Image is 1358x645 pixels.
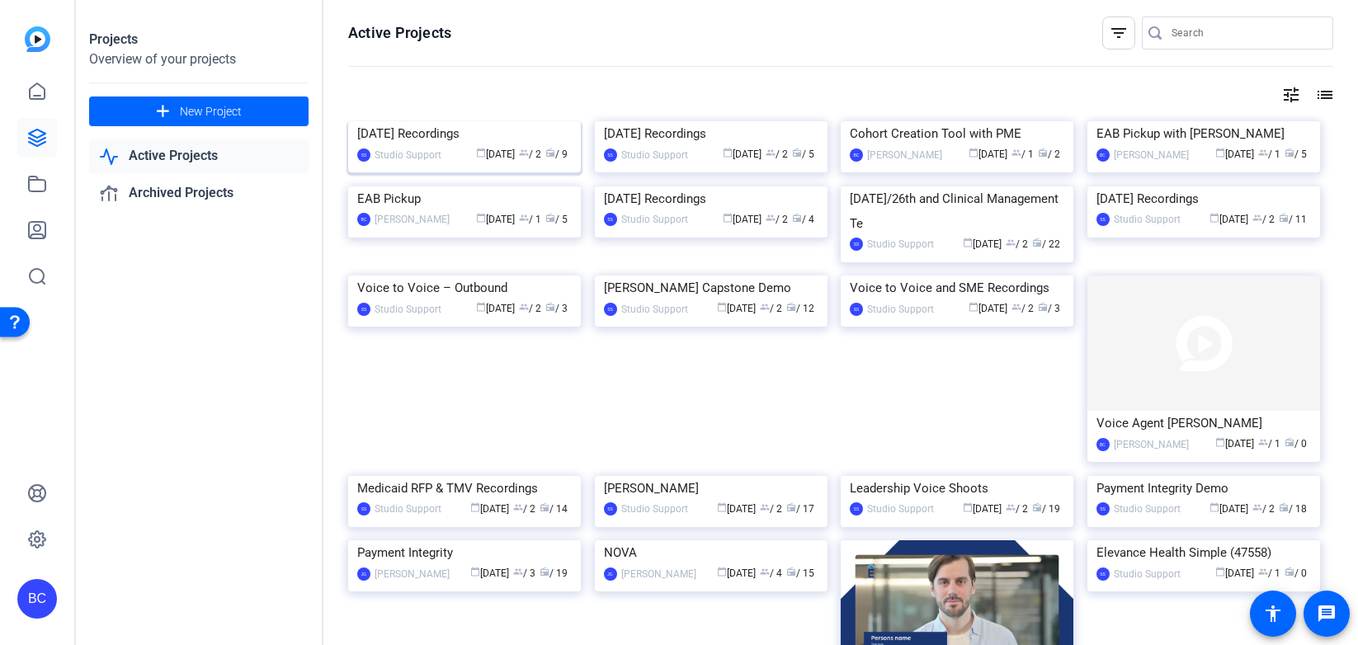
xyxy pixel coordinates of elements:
[723,148,733,158] span: calendar_today
[1285,148,1307,160] span: / 5
[375,501,441,517] div: Studio Support
[867,147,942,163] div: [PERSON_NAME]
[766,214,788,225] span: / 2
[1096,213,1110,226] div: SS
[17,579,57,619] div: BC
[519,148,529,158] span: group
[1252,503,1275,515] span: / 2
[723,214,762,225] span: [DATE]
[357,303,370,316] div: SS
[717,502,727,512] span: calendar_today
[519,213,529,223] span: group
[1011,148,1034,160] span: / 1
[1114,211,1181,228] div: Studio Support
[545,148,568,160] span: / 9
[89,139,309,173] a: Active Projects
[621,211,688,228] div: Studio Support
[357,540,572,565] div: Payment Integrity
[1114,436,1189,453] div: [PERSON_NAME]
[1172,23,1320,43] input: Search
[357,476,572,501] div: Medicaid RFP & TMV Recordings
[1313,85,1333,105] mat-icon: list
[1114,566,1181,582] div: Studio Support
[1215,148,1254,160] span: [DATE]
[1209,214,1248,225] span: [DATE]
[786,303,814,314] span: / 12
[1096,476,1311,501] div: Payment Integrity Demo
[723,148,762,160] span: [DATE]
[717,567,727,577] span: calendar_today
[89,97,309,126] button: New Project
[357,121,572,146] div: [DATE] Recordings
[540,567,568,579] span: / 19
[1252,214,1275,225] span: / 2
[476,148,515,160] span: [DATE]
[867,501,934,517] div: Studio Support
[1006,502,1016,512] span: group
[850,148,863,162] div: BC
[604,567,617,581] div: JG
[1285,567,1294,577] span: radio
[89,177,309,210] a: Archived Projects
[1215,148,1225,158] span: calendar_today
[1032,502,1042,512] span: radio
[963,238,973,247] span: calendar_today
[621,301,688,318] div: Studio Support
[786,567,814,579] span: / 15
[1279,214,1307,225] span: / 11
[348,23,451,43] h1: Active Projects
[604,476,818,501] div: [PERSON_NAME]
[470,567,480,577] span: calendar_today
[545,214,568,225] span: / 5
[1209,503,1248,515] span: [DATE]
[545,302,555,312] span: radio
[513,502,523,512] span: group
[1096,567,1110,581] div: SS
[867,301,934,318] div: Studio Support
[760,567,770,577] span: group
[1279,503,1307,515] span: / 18
[357,213,370,226] div: BC
[375,211,450,228] div: [PERSON_NAME]
[540,503,568,515] span: / 14
[519,302,529,312] span: group
[153,101,173,122] mat-icon: add
[1011,148,1021,158] span: group
[357,567,370,581] div: JG
[766,148,788,160] span: / 2
[476,302,486,312] span: calendar_today
[545,148,555,158] span: radio
[723,213,733,223] span: calendar_today
[760,503,782,515] span: / 2
[1252,502,1262,512] span: group
[786,502,796,512] span: radio
[513,567,535,579] span: / 3
[1258,437,1268,447] span: group
[621,566,696,582] div: [PERSON_NAME]
[1279,213,1289,223] span: radio
[717,567,756,579] span: [DATE]
[470,503,509,515] span: [DATE]
[1096,438,1110,451] div: BC
[519,214,541,225] span: / 1
[850,303,863,316] div: SS
[1032,503,1060,515] span: / 19
[621,147,688,163] div: Studio Support
[357,186,572,211] div: EAB Pickup
[963,238,1002,250] span: [DATE]
[1038,148,1060,160] span: / 2
[1279,502,1289,512] span: radio
[792,213,802,223] span: radio
[470,502,480,512] span: calendar_today
[717,503,756,515] span: [DATE]
[786,302,796,312] span: radio
[1011,303,1034,314] span: / 2
[604,186,818,211] div: [DATE] Recordings
[357,502,370,516] div: SS
[1032,238,1060,250] span: / 22
[1038,303,1060,314] span: / 3
[1096,186,1311,211] div: [DATE] Recordings
[792,214,814,225] span: / 4
[969,148,1007,160] span: [DATE]
[604,303,617,316] div: SS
